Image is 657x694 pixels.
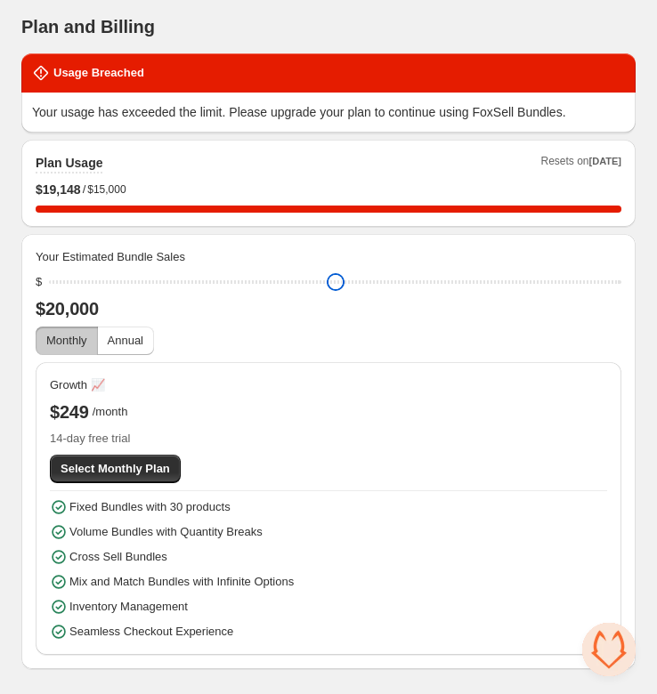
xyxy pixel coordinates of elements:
span: Inventory Management [69,598,188,616]
div: $ [36,273,42,291]
div: Open chat [582,623,636,676]
span: 14-day free trial [50,430,607,448]
span: Fixed Bundles with 30 products [69,498,231,516]
span: Annual [108,334,143,347]
span: $15,000 [87,182,126,197]
span: Cross Sell Bundles [69,548,167,566]
div: / [36,181,621,198]
span: Your Estimated Bundle Sales [36,248,185,266]
h1: Plan and Billing [21,16,155,37]
span: Seamless Checkout Experience [69,623,233,641]
button: Monthly [36,327,98,355]
span: Volume Bundles with Quantity Breaks [69,523,263,541]
span: $ 19,148 [36,181,81,198]
span: Growth 📈 [50,376,105,394]
button: Select Monthly Plan [50,455,181,483]
span: Your usage has exceeded the limit. Please upgrade your plan to continue using FoxSell Bundles. [32,105,566,119]
span: /month [93,403,128,421]
span: $249 [50,401,89,423]
span: Resets on [541,154,622,173]
span: Select Monthly Plan [61,460,170,478]
span: Mix and Match Bundles with Infinite Options [69,573,294,591]
span: [DATE] [589,156,621,166]
button: Annual [97,327,154,355]
span: Monthly [46,334,87,347]
h2: Usage Breached [53,64,144,82]
h2: $20,000 [36,298,621,319]
h2: Plan Usage [36,154,102,172]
